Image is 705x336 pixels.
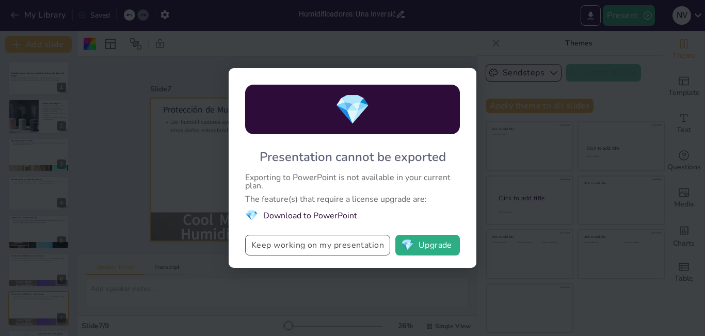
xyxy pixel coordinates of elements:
[245,195,460,203] div: The feature(s) that require a license upgrade are:
[245,209,460,222] li: Download to PowerPoint
[245,235,390,255] button: Keep working on my presentation
[334,90,371,130] span: diamond
[260,149,446,165] div: Presentation cannot be exported
[245,173,460,190] div: Exporting to PowerPoint is not available in your current plan.
[401,240,414,250] span: diamond
[245,209,258,222] span: diamond
[395,235,460,255] button: diamondUpgrade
